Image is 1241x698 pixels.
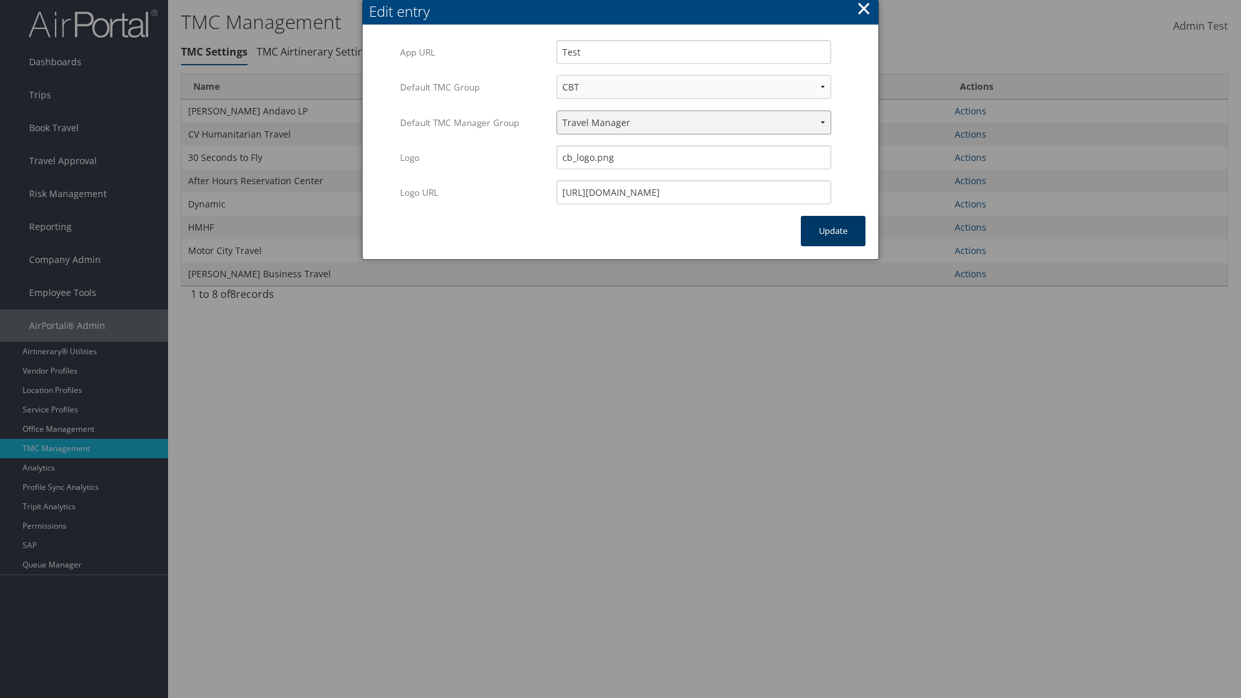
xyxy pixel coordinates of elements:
label: Logo URL [400,180,547,205]
label: Default TMC Group [400,75,547,100]
button: Update [801,216,865,246]
div: Edit entry [369,1,878,21]
label: App URL [400,40,547,65]
label: Default TMC Manager Group [400,111,547,135]
label: Logo [400,145,547,170]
